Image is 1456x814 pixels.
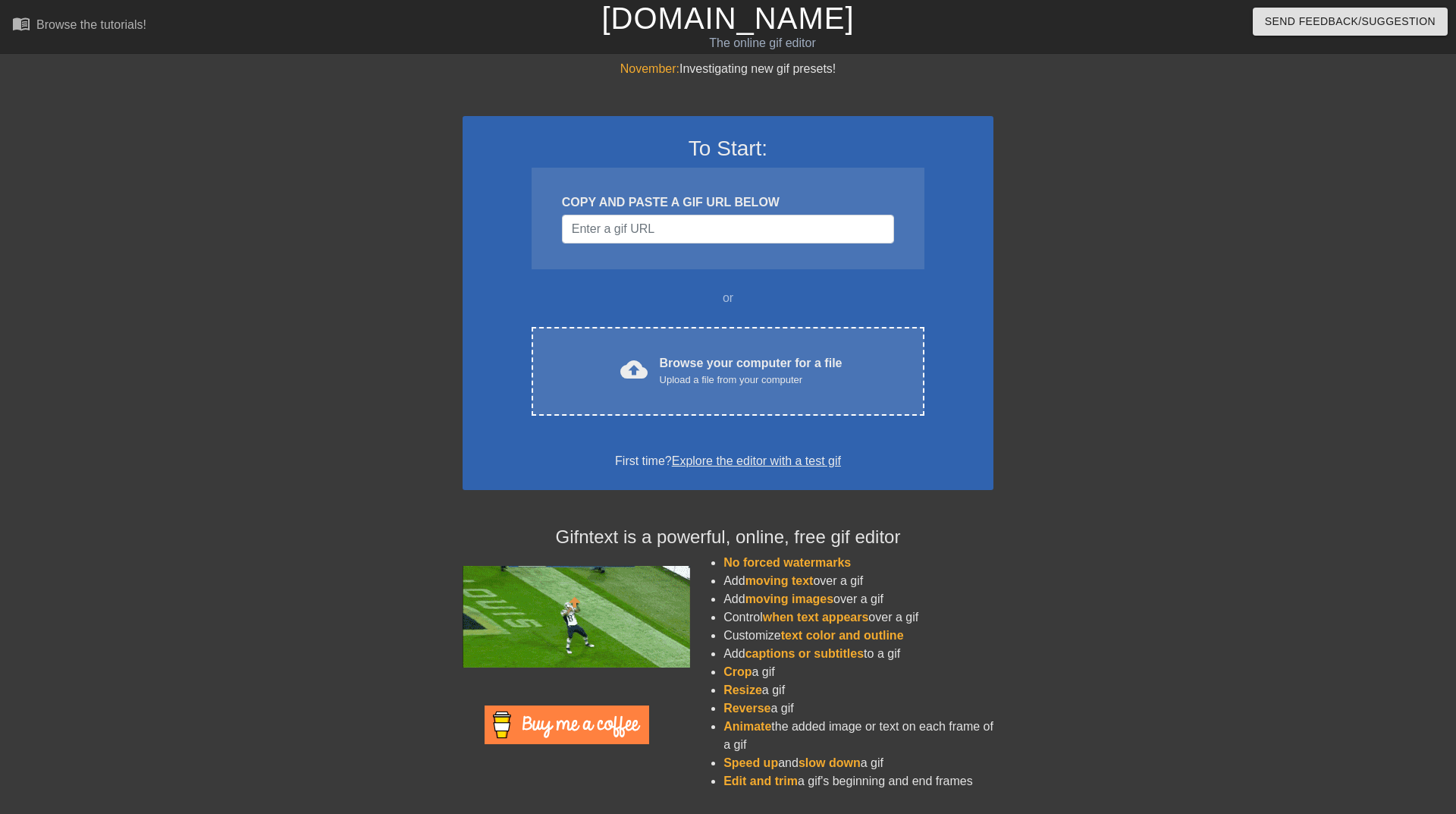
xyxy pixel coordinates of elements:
div: Investigating new gif presets! [463,60,993,78]
li: Customize [723,627,993,645]
span: November: [620,62,679,75]
span: moving images [745,592,833,605]
span: captions or subtitles [745,647,864,660]
span: cloud_upload [620,356,648,383]
div: Upload a file from your computer [660,372,843,388]
span: Resize [723,684,762,696]
div: Browse your computer for a file [660,354,843,388]
input: Username [562,215,894,244]
li: a gif [723,699,993,718]
span: Send Feedback/Suggestion [1265,12,1436,31]
img: Buy Me A Coffee [485,706,649,744]
div: First time? [482,452,974,470]
span: slow down [799,756,861,769]
li: a gif [723,681,993,699]
a: [DOMAIN_NAME] [601,2,854,35]
li: Control over a gif [723,608,993,627]
span: text color and outline [781,629,904,642]
span: when text appears [763,611,869,624]
li: Add over a gif [723,590,993,608]
h3: To Start: [482,136,974,162]
a: Explore the editor with a test gif [672,454,841,467]
li: the added image or text on each frame of a gif [723,718,993,754]
span: Edit and trim [723,775,798,787]
div: Browse the tutorials! [36,18,146,31]
img: football_small.gif [463,566,690,668]
li: and a gif [723,754,993,772]
div: The online gif editor [493,34,1032,52]
a: Browse the tutorials! [12,14,146,38]
span: Animate [723,720,771,733]
span: No forced watermarks [723,556,851,569]
button: Send Feedback/Suggestion [1253,8,1448,36]
li: Add over a gif [723,572,993,590]
span: Reverse [723,702,770,715]
span: menu_book [12,14,30,33]
span: Speed up [723,756,778,769]
div: COPY AND PASTE A GIF URL BELOW [562,193,894,212]
li: a gif [723,663,993,681]
h4: Gifntext is a powerful, online, free gif editor [463,526,993,548]
span: moving text [745,574,814,587]
div: or [502,289,954,307]
li: Add to a gif [723,645,993,663]
span: Crop [723,665,752,678]
li: a gif's beginning and end frames [723,772,993,790]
